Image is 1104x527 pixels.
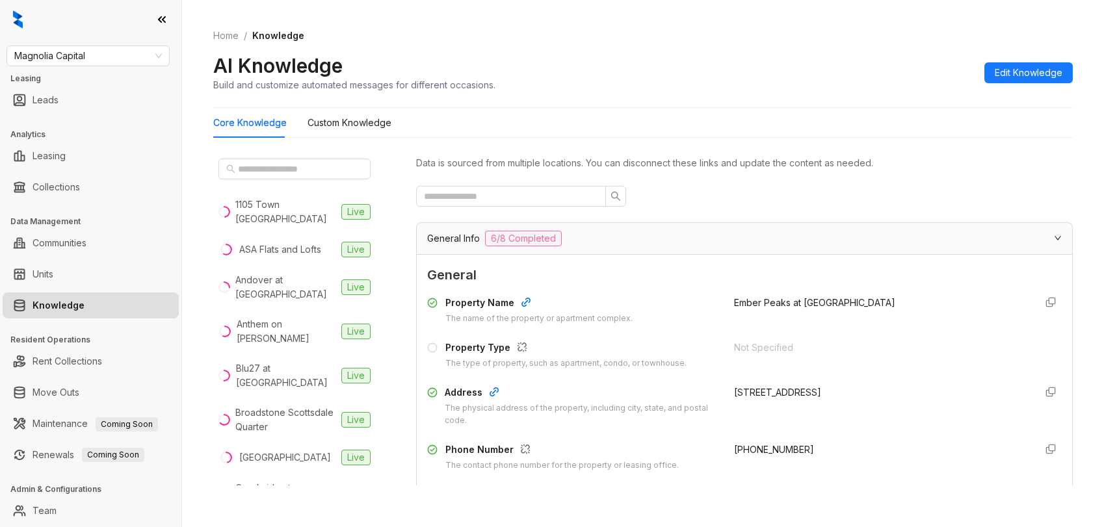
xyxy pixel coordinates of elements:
[211,29,241,43] a: Home
[445,385,718,402] div: Address
[213,78,495,92] div: Build and customize automated messages for different occasions.
[33,442,144,468] a: RenewalsComing Soon
[3,261,179,287] li: Units
[416,156,1073,170] div: Data is sourced from multiple locations. You can disconnect these links and update the content as...
[3,143,179,169] li: Leasing
[252,30,304,41] span: Knowledge
[236,361,336,390] div: Blu27 at [GEOGRAPHIC_DATA]
[235,405,336,434] div: Broadstone Scottsdale Quarter
[3,87,179,113] li: Leads
[235,273,336,302] div: Andover at [GEOGRAPHIC_DATA]
[445,443,679,459] div: Phone Number
[3,498,179,524] li: Team
[341,279,371,295] span: Live
[445,459,679,472] div: The contact phone number for the property or leasing office.
[427,231,480,246] span: General Info
[445,313,633,325] div: The name of the property or apartment complex.
[244,29,247,43] li: /
[10,334,181,346] h3: Resident Operations
[235,198,336,226] div: 1105 Town [GEOGRAPHIC_DATA]
[10,129,181,140] h3: Analytics
[3,230,179,256] li: Communities
[984,62,1073,83] button: Edit Knowledge
[445,296,633,313] div: Property Name
[33,379,79,405] a: Move Outs
[33,87,59,113] a: Leads
[341,412,371,428] span: Live
[445,341,687,357] div: Property Type
[308,116,391,130] div: Custom Knowledge
[611,191,621,201] span: search
[341,242,371,257] span: Live
[341,368,371,383] span: Live
[734,444,814,455] span: [PHONE_NUMBER]
[3,348,179,374] li: Rent Collections
[33,348,102,374] a: Rent Collections
[3,379,179,405] li: Move Outs
[82,448,144,462] span: Coming Soon
[213,116,287,130] div: Core Knowledge
[33,174,80,200] a: Collections
[341,324,371,339] span: Live
[427,265,1062,285] span: General
[3,442,179,468] li: Renewals
[239,450,331,465] div: [GEOGRAPHIC_DATA]
[33,230,86,256] a: Communities
[1054,234,1062,242] span: expanded
[213,53,343,78] h2: AI Knowledge
[445,402,718,427] div: The physical address of the property, including city, state, and postal code.
[33,261,53,287] a: Units
[239,242,321,257] div: ASA Flats and Lofts
[995,66,1062,80] span: Edit Knowledge
[3,174,179,200] li: Collections
[237,317,336,346] div: Anthem on [PERSON_NAME]
[734,385,1025,400] div: [STREET_ADDRESS]
[226,164,235,174] span: search
[734,297,895,308] span: Ember Peaks at [GEOGRAPHIC_DATA]
[445,357,687,370] div: The type of property, such as apartment, condo, or townhouse.
[341,450,371,465] span: Live
[10,216,181,227] h3: Data Management
[14,46,162,66] span: Magnolia Capital
[33,143,66,169] a: Leasing
[3,292,179,318] li: Knowledge
[13,10,23,29] img: logo
[96,417,158,431] span: Coming Soon
[33,498,57,524] a: Team
[417,223,1072,254] div: General Info6/8 Completed
[10,483,181,495] h3: Admin & Configurations
[734,341,1025,355] div: Not Specified
[10,73,181,84] h3: Leasing
[235,481,336,509] div: Creekside at [GEOGRAPHIC_DATA]
[341,204,371,220] span: Live
[33,292,85,318] a: Knowledge
[3,411,179,437] li: Maintenance
[485,231,562,246] span: 6/8 Completed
